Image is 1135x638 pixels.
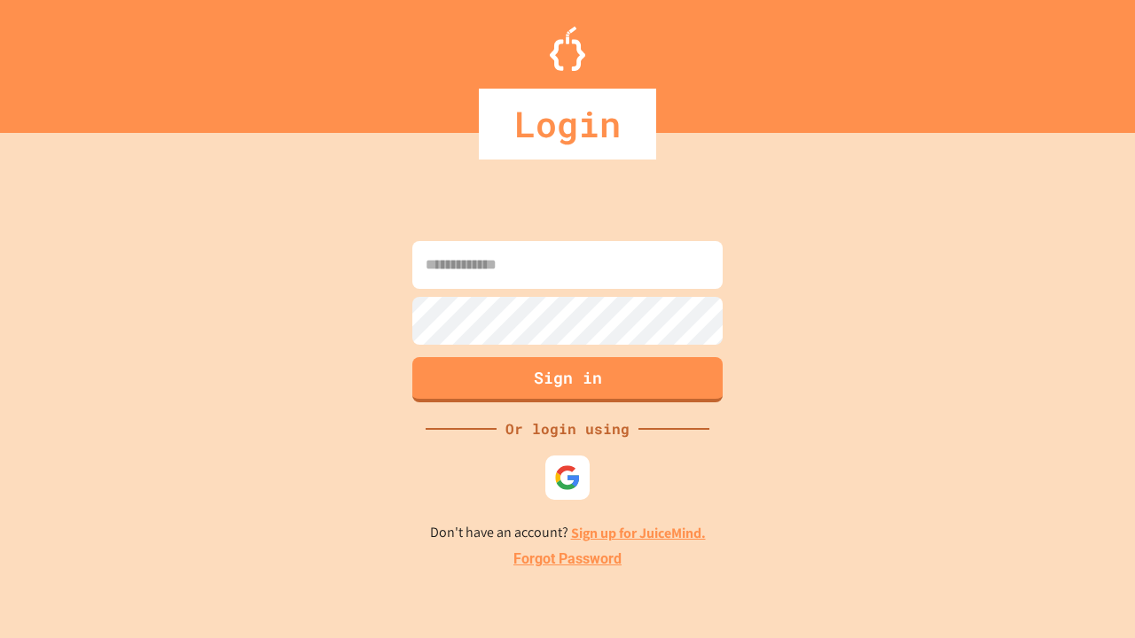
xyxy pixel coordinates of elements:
[513,549,622,570] a: Forgot Password
[430,522,706,544] p: Don't have an account?
[412,357,723,402] button: Sign in
[497,418,638,440] div: Or login using
[571,524,706,542] a: Sign up for JuiceMind.
[554,464,581,491] img: google-icon.svg
[479,89,656,159] div: Login
[550,27,585,71] img: Logo.svg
